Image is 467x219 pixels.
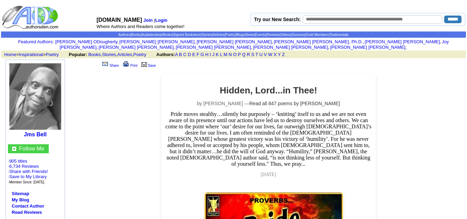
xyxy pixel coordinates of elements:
a: Home [4,52,16,57]
a: O [233,52,236,57]
font: , , , , , , , , , , [55,39,449,50]
a: E [192,52,195,57]
a: Articles [213,33,224,37]
a: Read Reviews [12,210,42,215]
a: Read all 847 poems by [PERSON_NAME] [249,101,340,106]
font: i [98,46,99,49]
a: Z [282,52,285,57]
a: Events [255,33,266,37]
font: > > [2,52,67,57]
img: logo_ad.gif [2,5,60,29]
a: 905 titles [9,158,27,164]
a: T [255,52,258,57]
a: Gold Members [306,33,329,37]
p: by [PERSON_NAME] — [165,101,372,106]
a: X [274,52,277,57]
font: i [364,40,365,44]
font: Where Authors and Readers come together! [96,24,184,29]
a: Success [292,33,305,37]
a: Authors [118,33,130,37]
a: Reviews [267,33,280,37]
a: Articles [117,52,132,57]
a: [PERSON_NAME] [PERSON_NAME] [99,45,174,50]
img: print.gif [123,61,129,67]
a: V [264,52,267,57]
a: Poetry [46,52,59,57]
a: F [196,52,199,57]
a: Joy [PERSON_NAME] [59,39,449,50]
img: share_page.gif [102,61,108,67]
a: News [246,33,254,37]
a: Stories [201,33,212,37]
a: Blogs [236,33,245,37]
a: Books [88,52,101,57]
font: · · · [8,169,48,184]
a: [PERSON_NAME] [PERSON_NAME], Ph.D. [274,39,363,44]
a: Follow Me [19,146,44,152]
a: W [268,52,272,57]
font: i [175,46,176,49]
a: R [247,52,250,57]
a: U [259,52,262,57]
font: · · [8,158,48,184]
h2: Hidden, Lord...in Thee! [165,85,372,96]
font: , , , [69,52,291,57]
a: C [183,52,186,57]
font: i [441,40,442,44]
a: K [216,52,219,57]
font: | [154,18,168,23]
a: Share [101,64,119,67]
font: i [273,40,274,44]
a: Share with Friends! [9,169,48,174]
a: Videos [281,33,291,37]
a: Join [143,18,153,23]
a: [PERSON_NAME] ODougherty [55,39,118,44]
b: Popular: [69,52,87,57]
label: Try our New Search: [254,17,301,22]
font: i [252,46,253,49]
a: H [205,52,208,57]
a: Contact Author [12,203,44,209]
a: Save to My Library [9,174,47,179]
a: [PERSON_NAME] [PERSON_NAME] [176,45,251,50]
a: Sitemap [12,191,29,196]
a: G [200,52,204,57]
a: I [210,52,211,57]
a: D [188,52,191,57]
a: Save [140,64,156,67]
span: | | | | | | | | | | | | | | | [118,33,348,37]
a: L [220,52,222,57]
img: library.gif [140,61,148,67]
a: My Blog [12,197,29,202]
a: [PERSON_NAME] [PERSON_NAME] [253,45,328,50]
p: [DATE] [165,172,372,177]
img: 108732.jpg [9,63,61,130]
a: J [212,52,215,57]
a: Stories [102,52,116,57]
a: Books [131,33,141,37]
font: [DOMAIN_NAME] [96,17,142,23]
a: Y [278,52,281,57]
a: [PERSON_NAME] [PERSON_NAME] [330,45,405,50]
img: gc.jpg [12,147,16,151]
font: Member Since: [DATE] [9,180,45,184]
a: 6,734 Reviews [9,164,39,169]
a: [PERSON_NAME] [PERSON_NAME] [197,39,272,44]
b: Authors: [156,52,175,57]
a: B [179,52,182,57]
a: N [228,52,232,57]
a: Q [242,52,245,57]
a: [PERSON_NAME] [PERSON_NAME] [119,39,194,44]
a: Poetry [133,52,147,57]
a: [PERSON_NAME] [PERSON_NAME] [365,39,440,44]
a: Jms Bell [24,131,47,137]
a: Audiobooks [142,33,160,37]
a: Login [155,18,167,23]
a: Poetry [225,33,235,37]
